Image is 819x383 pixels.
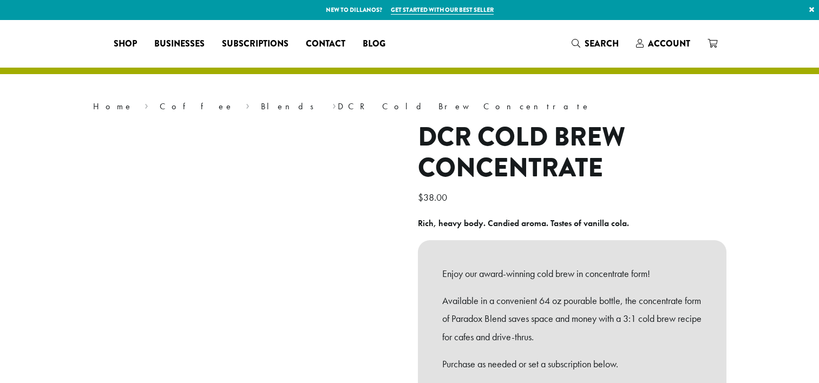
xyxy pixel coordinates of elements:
h1: DCR Cold Brew Concentrate [418,122,726,184]
span: Contact [306,37,345,51]
p: Available in a convenient 64 oz pourable bottle, the concentrate form of Paradox Blend saves spac... [442,292,702,346]
nav: Breadcrumb [93,100,726,113]
a: Get started with our best seller [391,5,494,15]
span: Shop [114,37,137,51]
span: › [145,96,148,113]
span: Search [585,37,619,50]
span: › [332,96,336,113]
span: Blog [363,37,385,51]
span: $ [418,191,423,203]
a: Home [93,101,133,112]
span: Account [648,37,690,50]
a: Blends [261,101,321,112]
a: Search [563,35,627,52]
a: Coffee [160,101,234,112]
span: Subscriptions [222,37,289,51]
span: Businesses [154,37,205,51]
b: Rich, heavy body. Candied aroma. Tastes of vanilla cola. [418,217,629,229]
p: Purchase as needed or set a subscription below. [442,355,702,373]
a: Shop [105,35,146,52]
bdi: 38.00 [418,191,450,203]
p: Enjoy our award-winning cold brew in concentrate form! [442,265,702,283]
span: › [246,96,250,113]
